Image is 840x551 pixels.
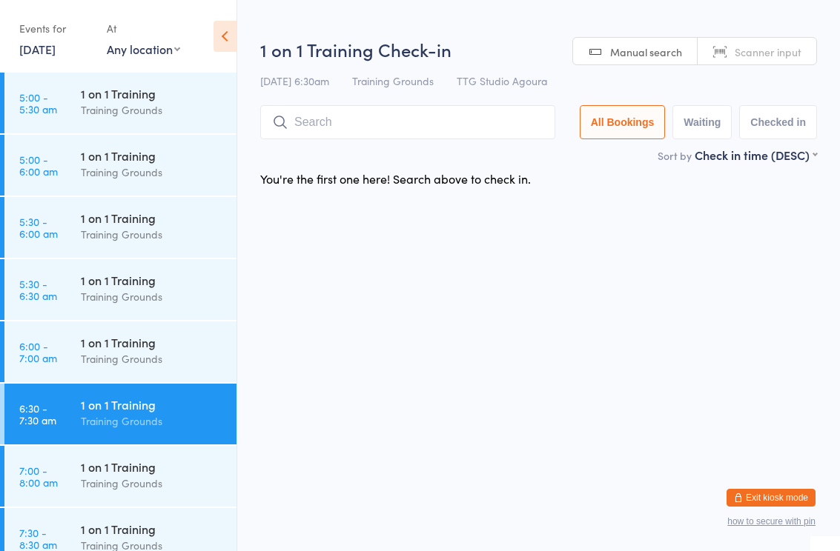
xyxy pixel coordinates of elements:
div: 1 on 1 Training [81,85,224,101]
div: Training Grounds [81,413,224,430]
span: Scanner input [735,44,801,59]
span: Training Grounds [352,73,434,88]
div: Training Grounds [81,101,224,118]
span: [DATE] 6:30am [260,73,329,88]
input: Search [260,105,555,139]
a: 6:30 -7:30 am1 on 1 TrainingTraining Grounds [4,384,237,444]
div: Training Grounds [81,350,224,367]
span: TTG Studio Agoura [457,73,547,88]
button: Waiting [672,105,732,139]
a: 5:00 -5:30 am1 on 1 TrainingTraining Grounds [4,73,237,133]
h2: 1 on 1 Training Check-in [260,37,817,61]
time: 6:30 - 7:30 am [19,402,56,426]
div: Events for [19,16,92,41]
a: 5:30 -6:00 am1 on 1 TrainingTraining Grounds [4,197,237,258]
div: Check in time (DESC) [695,147,817,163]
div: Any location [107,41,180,57]
button: All Bookings [580,105,666,139]
a: [DATE] [19,41,56,57]
a: 5:00 -6:00 am1 on 1 TrainingTraining Grounds [4,135,237,196]
div: 1 on 1 Training [81,521,224,537]
button: Exit kiosk mode [727,489,816,507]
div: 1 on 1 Training [81,272,224,288]
div: You're the first one here! Search above to check in. [260,170,531,187]
div: 1 on 1 Training [81,458,224,475]
div: At [107,16,180,41]
span: Manual search [610,44,682,59]
a: 6:00 -7:00 am1 on 1 TrainingTraining Grounds [4,321,237,382]
time: 5:00 - 5:30 am [19,91,57,115]
a: 5:30 -6:30 am1 on 1 TrainingTraining Grounds [4,259,237,320]
button: how to secure with pin [727,516,816,527]
time: 6:00 - 7:00 am [19,340,57,364]
time: 7:30 - 8:30 am [19,527,57,550]
div: 1 on 1 Training [81,210,224,226]
time: 5:30 - 6:30 am [19,278,57,301]
div: Training Grounds [81,226,224,243]
button: Checked in [739,105,817,139]
time: 5:00 - 6:00 am [19,153,58,177]
div: 1 on 1 Training [81,147,224,164]
a: 7:00 -8:00 am1 on 1 TrainingTraining Grounds [4,446,237,507]
div: Training Grounds [81,164,224,181]
label: Sort by [658,148,692,163]
time: 5:30 - 6:00 am [19,216,58,239]
div: 1 on 1 Training [81,334,224,350]
div: 1 on 1 Training [81,396,224,413]
div: Training Grounds [81,288,224,305]
div: Training Grounds [81,475,224,492]
time: 7:00 - 8:00 am [19,464,58,488]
